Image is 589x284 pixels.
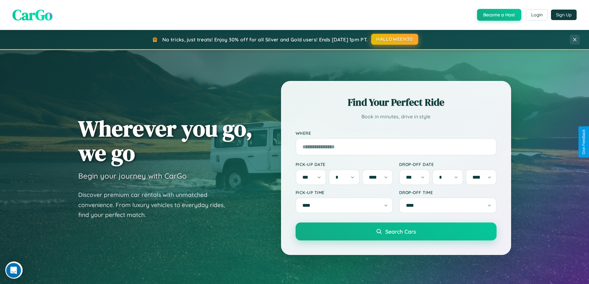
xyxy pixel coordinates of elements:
[296,112,497,121] p: Book in minutes, drive in style
[399,162,497,167] label: Drop-off Date
[296,130,497,136] label: Where
[296,223,497,240] button: Search Cars
[296,190,393,195] label: Pick-up Time
[12,5,53,25] span: CarGo
[582,129,586,155] div: Give Feedback
[399,190,497,195] label: Drop-off Time
[78,190,233,220] p: Discover premium car rentals with unmatched convenience. From luxury vehicles to everyday rides, ...
[78,116,253,165] h1: Wherever you go, we go
[6,263,21,278] iframe: Intercom live chat
[296,95,497,109] h2: Find Your Perfect Ride
[371,34,418,45] button: HALLOWEEN30
[5,261,23,279] iframe: Intercom live chat discovery launcher
[526,9,548,20] button: Login
[385,228,416,235] span: Search Cars
[551,10,577,20] button: Sign Up
[162,36,368,43] span: No tricks, just treats! Enjoy 30% off for all Silver and Gold users! Ends [DATE] 1pm PT.
[477,9,521,21] button: Become a Host
[2,2,115,19] div: Open Intercom Messenger
[78,171,187,180] h3: Begin your journey with CarGo
[296,162,393,167] label: Pick-up Date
